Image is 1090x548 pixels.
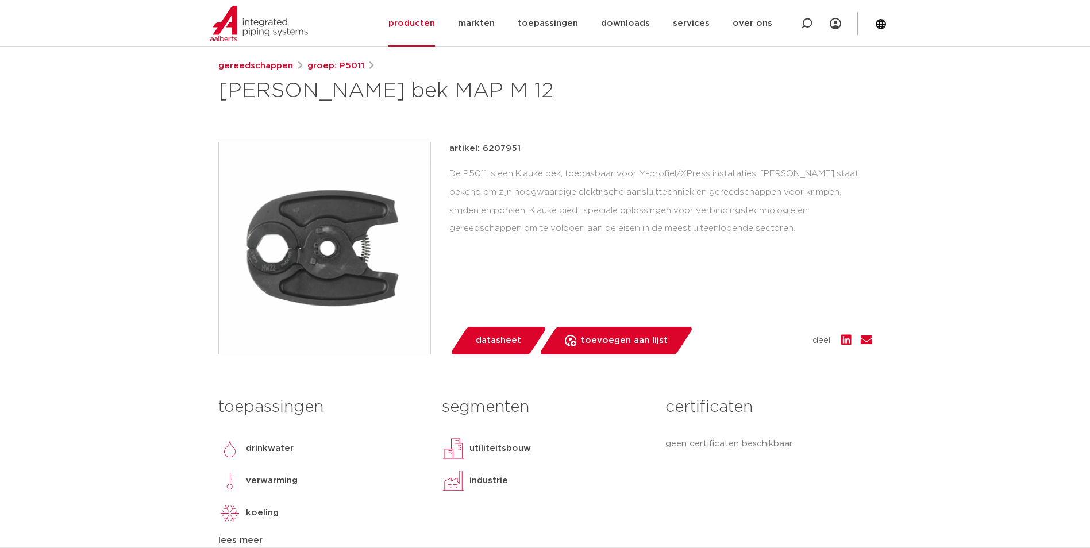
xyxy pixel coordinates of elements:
img: Product Image for Klauke bek MAP M 12 [219,142,430,354]
span: toevoegen aan lijst [581,331,668,350]
h3: toepassingen [218,396,425,419]
a: datasheet [449,327,547,354]
p: industrie [469,474,508,488]
h3: segmenten [442,396,648,419]
img: koeling [218,501,241,524]
div: lees meer [218,534,425,547]
img: industrie [442,469,465,492]
h1: [PERSON_NAME] bek MAP M 12 [218,78,650,105]
img: utiliteitsbouw [442,437,465,460]
a: gereedschappen [218,59,293,73]
img: drinkwater [218,437,241,460]
a: groep: P5011 [307,59,364,73]
p: artikel: 6207951 [449,142,521,156]
p: koeling [246,506,279,520]
p: geen certificaten beschikbaar [665,437,872,451]
span: datasheet [476,331,521,350]
p: verwarming [246,474,298,488]
p: drinkwater [246,442,294,456]
img: verwarming [218,469,241,492]
div: De P5011 is een Klauke bek, toepasbaar voor M-profiel/XPress installaties. [PERSON_NAME] staat be... [449,165,872,238]
h3: certificaten [665,396,872,419]
span: deel: [812,334,832,348]
p: utiliteitsbouw [469,442,531,456]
